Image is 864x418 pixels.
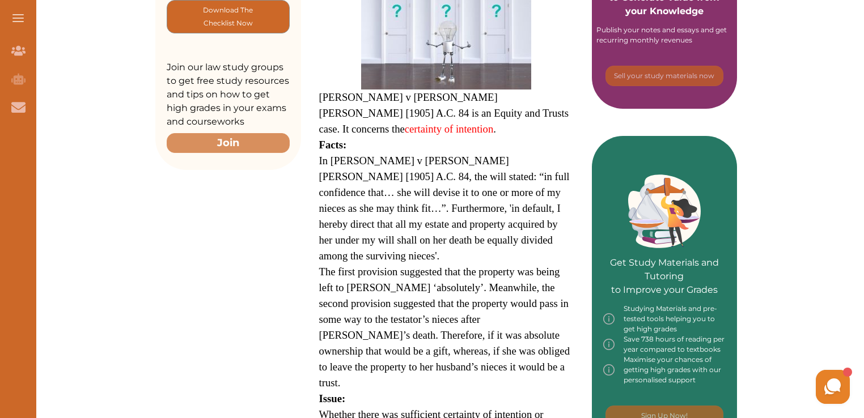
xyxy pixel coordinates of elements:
[167,133,290,153] button: Join
[319,91,569,135] span: [PERSON_NAME] v [PERSON_NAME] [PERSON_NAME] [1905] A.C. 84 is an Equity and Trusts case. It conce...
[319,139,347,151] span: Facts:
[592,367,853,407] iframe: HelpCrunch
[628,174,701,248] img: Green card image
[603,334,726,355] div: Save 738 hours of reading per year compared to textbooks
[605,66,723,86] button: [object Object]
[603,334,615,355] img: info-img
[190,3,266,30] p: Download The Checklist Now
[596,25,732,45] div: Publish your notes and essays and get recurring monthly revenues
[319,155,570,262] span: In [PERSON_NAME] v [PERSON_NAME] [PERSON_NAME] [1905] A.C. 84, the will stated: “in full confiden...
[319,393,346,404] span: Issue:
[603,355,726,385] div: Maximise your chances of getting high grades with our personalised support
[405,123,493,135] a: certainty of intention
[603,224,726,297] p: Get Study Materials and Tutoring to Improve your Grades
[319,266,570,389] span: The first provision suggested that the property was being left to [PERSON_NAME] ‘absolutely’. Mea...
[603,355,615,385] img: info-img
[603,304,726,334] div: Studying Materials and pre-tested tools helping you to get high grades
[167,61,290,129] p: Join our law study groups to get free study resources and tips on how to get high grades in your ...
[614,71,714,81] p: Sell your study materials now
[603,304,615,334] img: info-img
